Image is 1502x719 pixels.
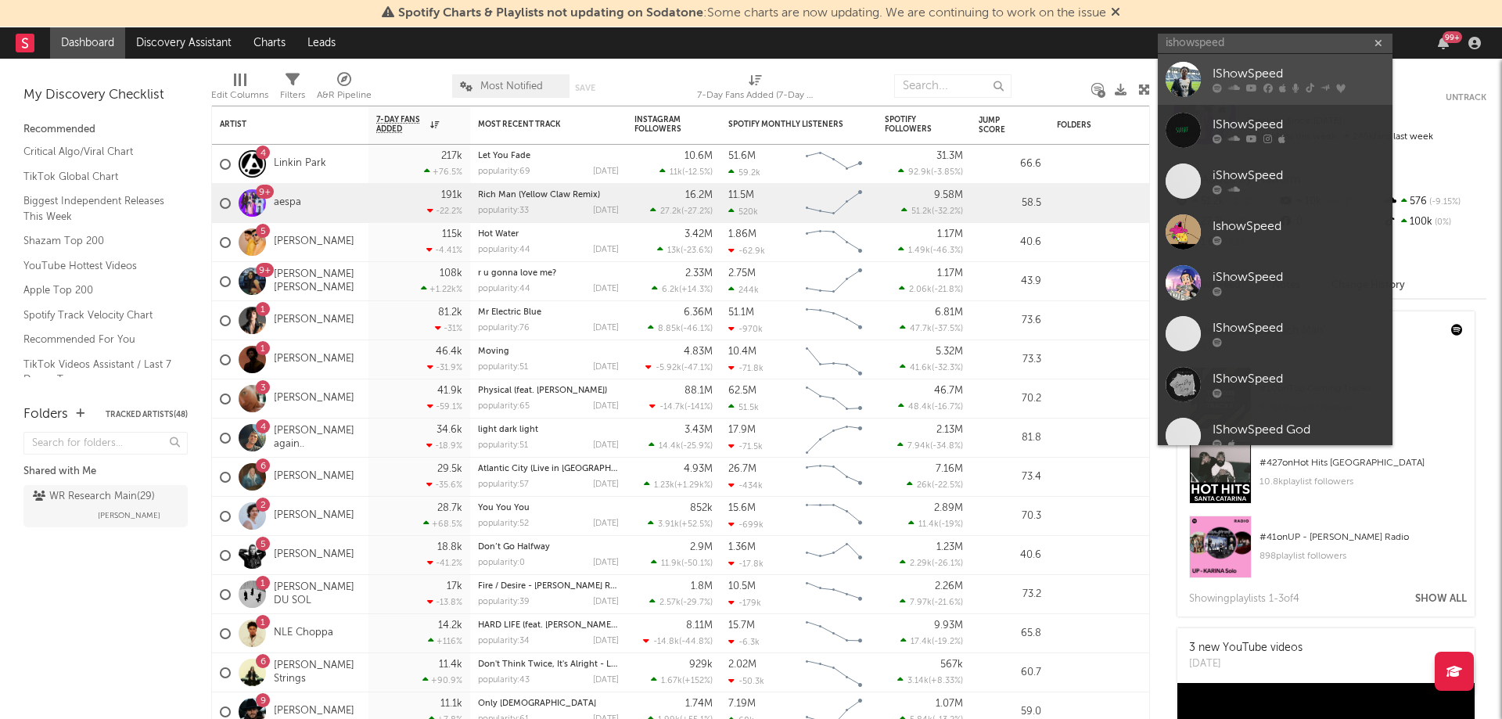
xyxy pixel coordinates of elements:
a: Rich Man (Yellow Claw Remix) [478,191,600,200]
div: 73.4 [979,468,1041,487]
div: ( ) [898,401,963,412]
div: IShowSpeed [1213,370,1385,389]
div: 2.75M [728,268,756,279]
div: IShowSpeed [1213,65,1385,84]
div: Atlantic City (Live in Jersey) [feat. Bruce Springsteen and Kings of Leon] [478,465,619,473]
div: # 427 on Hot Hits [GEOGRAPHIC_DATA] [1259,454,1463,473]
div: 51.6M [728,151,756,161]
div: -59.1 % [427,401,462,412]
div: ( ) [907,480,963,490]
div: 100k [1382,212,1486,232]
div: 16.2M [685,190,713,200]
div: 115k [442,229,462,239]
div: [DATE] [593,480,619,489]
div: 2.9M [690,542,713,552]
span: -37.5 % [934,325,961,333]
div: -71.8k [728,363,764,373]
span: 3.91k [658,520,679,529]
div: 2.26M [935,581,963,591]
span: -19 % [941,520,961,529]
div: Instagram Followers [634,115,689,134]
a: Critical Algo/Viral Chart [23,143,172,160]
a: IShowSpeed [1158,359,1392,410]
div: r u gonna love me? [478,269,619,278]
div: Folders [23,405,68,424]
div: -18.9 % [426,440,462,451]
div: 58.5 [979,194,1041,213]
span: -21.8 % [934,286,961,294]
a: r u gonna love me? [478,269,556,278]
div: Edit Columns [211,86,268,105]
div: [DATE] [593,441,619,450]
input: Search for folders... [23,432,188,455]
div: 99 + [1443,31,1462,43]
span: 11.9k [661,559,681,568]
span: -47.1 % [684,364,710,372]
input: Search for artists [1158,34,1392,53]
span: 1.23k [654,481,674,490]
div: 576 [1382,192,1486,212]
div: ( ) [650,206,713,216]
span: -23.6 % [683,246,710,255]
div: 41.9k [437,386,462,396]
div: popularity: 51 [478,441,528,450]
div: Spotify Followers [885,115,940,134]
span: 92.9k [908,168,931,177]
div: popularity: 33 [478,207,529,215]
div: 520k [728,207,758,217]
span: -46.3 % [932,246,961,255]
div: # 41 on UP - [PERSON_NAME] Radio [1259,528,1463,547]
div: ( ) [652,284,713,294]
div: 108k [440,268,462,279]
span: 11k [670,168,682,177]
div: -41.2 % [427,558,462,568]
svg: Chart title [799,497,869,536]
div: 7-Day Fans Added (7-Day Fans Added) [697,67,814,112]
div: popularity: 44 [478,285,530,293]
div: ( ) [651,558,713,568]
div: 26.7M [728,464,756,474]
div: 81.8 [979,429,1041,448]
div: popularity: 0 [478,559,525,567]
span: 6.2k [662,286,679,294]
div: iShowSpeed [1213,167,1385,185]
div: ( ) [901,206,963,216]
a: YouTube Hottest Videos [23,257,172,275]
div: ( ) [648,519,713,529]
span: -5.92k [656,364,681,372]
div: ( ) [659,167,713,177]
div: 6.81M [935,307,963,318]
div: 31.3M [936,151,963,161]
a: [PERSON_NAME] [274,509,354,523]
div: -35.6 % [426,480,462,490]
div: Spotify Monthly Listeners [728,120,846,129]
button: Save [575,84,595,92]
div: ( ) [900,558,963,568]
a: [PERSON_NAME] Strings [274,660,361,686]
div: -71.5k [728,441,763,451]
div: 34.6k [437,425,462,435]
div: 51.5k [728,402,759,412]
a: IshowSpeed [1158,207,1392,257]
a: NLE Choppa [274,627,333,640]
a: Atlantic City (Live in [GEOGRAPHIC_DATA]) [feat. [PERSON_NAME] and [PERSON_NAME]] [478,465,836,473]
div: Fire / Desire - Dorian Craft Remix [478,582,619,591]
div: ( ) [908,519,963,529]
span: -16.7 % [934,403,961,412]
a: #427onHot Hits [GEOGRAPHIC_DATA]10.8kplaylist followers [1177,441,1475,516]
div: 1.86M [728,229,756,239]
span: +1.29k % [677,481,710,490]
div: +76.5 % [424,167,462,177]
a: [PERSON_NAME] [274,705,354,718]
span: 51.2k [911,207,932,216]
div: 18.8k [437,542,462,552]
div: 29.5k [437,464,462,474]
a: WR Research Main(29)[PERSON_NAME] [23,485,188,527]
button: Tracked Artists(48) [106,411,188,419]
div: ( ) [649,401,713,412]
div: 10.4M [728,347,756,357]
a: Physical (feat. [PERSON_NAME]) [478,386,607,395]
span: 27.2k [660,207,681,216]
a: [PERSON_NAME] [274,470,354,484]
span: 14.4k [659,442,681,451]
